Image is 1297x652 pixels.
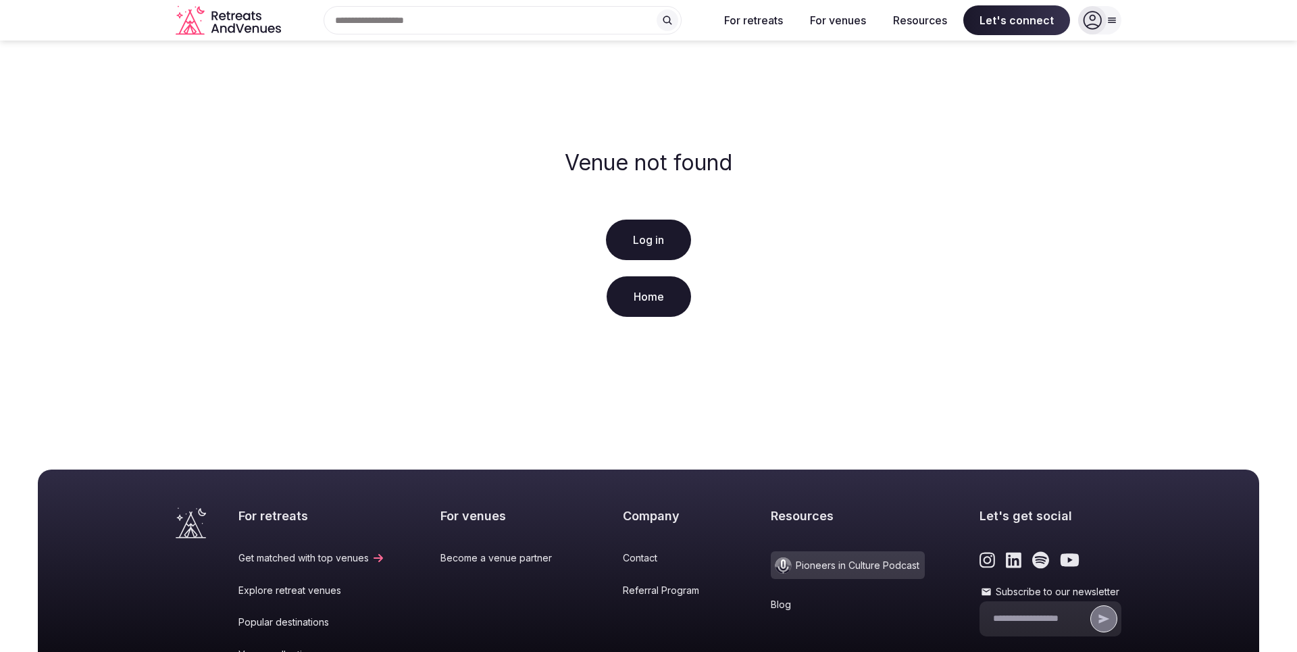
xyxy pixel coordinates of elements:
[176,507,206,538] a: Visit the homepage
[606,220,691,260] a: Log in
[623,507,715,524] h2: Company
[771,598,925,611] a: Blog
[713,5,794,35] button: For retreats
[1032,551,1049,569] a: Link to the retreats and venues Spotify page
[771,507,925,524] h2: Resources
[623,551,715,565] a: Contact
[799,5,877,35] button: For venues
[980,507,1121,524] h2: Let's get social
[980,551,995,569] a: Link to the retreats and venues Instagram page
[771,551,925,579] a: Pioneers in Culture Podcast
[440,551,568,565] a: Become a venue partner
[238,507,385,524] h2: For retreats
[1060,551,1079,569] a: Link to the retreats and venues Youtube page
[565,150,732,176] h2: Venue not found
[623,584,715,597] a: Referral Program
[238,584,385,597] a: Explore retreat venues
[238,616,385,629] a: Popular destinations
[440,507,568,524] h2: For venues
[882,5,958,35] button: Resources
[980,585,1121,599] label: Subscribe to our newsletter
[607,276,691,317] a: Home
[238,551,385,565] a: Get matched with top venues
[176,5,284,36] a: Visit the homepage
[176,5,284,36] svg: Retreats and Venues company logo
[1006,551,1021,569] a: Link to the retreats and venues LinkedIn page
[963,5,1070,35] span: Let's connect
